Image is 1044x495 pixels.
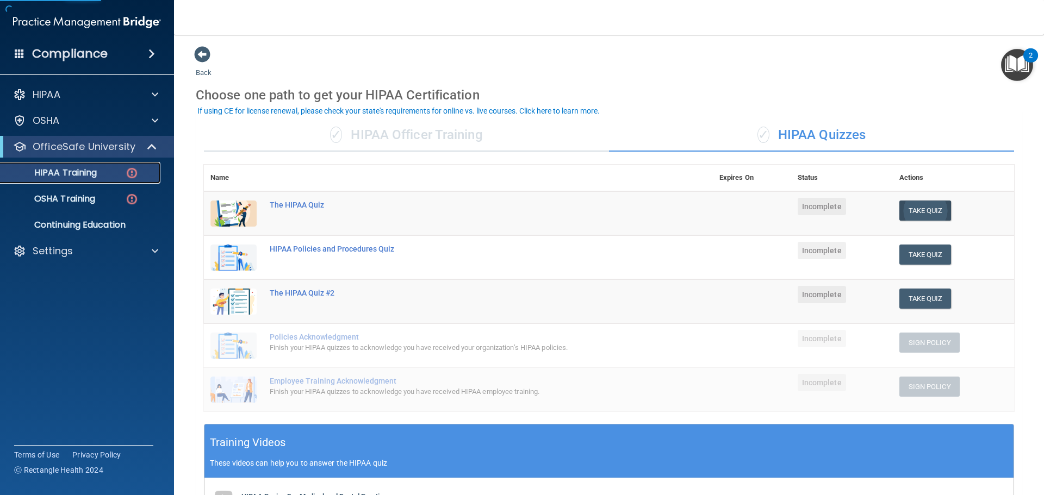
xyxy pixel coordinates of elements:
[798,374,846,391] span: Incomplete
[13,245,158,258] a: Settings
[270,385,658,398] div: Finish your HIPAA quizzes to acknowledge you have received HIPAA employee training.
[270,200,658,209] div: The HIPAA Quiz
[125,192,139,206] img: danger-circle.6113f641.png
[1001,49,1033,81] button: Open Resource Center, 2 new notifications
[125,166,139,180] img: danger-circle.6113f641.png
[32,46,108,61] h4: Compliance
[713,165,791,191] th: Expires On
[196,105,601,116] button: If using CE for license renewal, please check your state's requirements for online vs. live cours...
[893,165,1014,191] th: Actions
[798,198,846,215] span: Incomplete
[204,165,263,191] th: Name
[757,127,769,143] span: ✓
[791,165,893,191] th: Status
[798,286,846,303] span: Incomplete
[13,114,158,127] a: OSHA
[196,79,1022,111] div: Choose one path to get your HIPAA Certification
[210,433,286,452] h5: Training Videos
[72,449,121,460] a: Privacy Policy
[270,341,658,354] div: Finish your HIPAA quizzes to acknowledge you have received your organization’s HIPAA policies.
[13,11,161,33] img: PMB logo
[270,289,658,297] div: The HIPAA Quiz #2
[14,465,103,475] span: Ⓒ Rectangle Health 2024
[899,289,952,309] button: Take Quiz
[13,140,158,153] a: OfficeSafe University
[270,377,658,385] div: Employee Training Acknowledgment
[609,119,1014,152] div: HIPAA Quizzes
[7,193,95,204] p: OSHA Training
[899,245,952,265] button: Take Quiz
[33,114,60,127] p: OSHA
[899,333,960,353] button: Sign Policy
[7,167,97,178] p: HIPAA Training
[798,242,846,259] span: Incomplete
[204,119,609,152] div: HIPAA Officer Training
[330,127,342,143] span: ✓
[798,330,846,347] span: Incomplete
[1029,55,1033,70] div: 2
[7,220,156,230] p: Continuing Education
[197,107,600,115] div: If using CE for license renewal, please check your state's requirements for online vs. live cours...
[899,377,960,397] button: Sign Policy
[899,200,952,221] button: Take Quiz
[196,55,212,77] a: Back
[14,449,59,460] a: Terms of Use
[210,459,1008,467] p: These videos can help you to answer the HIPAA quiz
[270,245,658,253] div: HIPAA Policies and Procedures Quiz
[33,140,135,153] p: OfficeSafe University
[13,88,158,101] a: HIPAA
[33,245,73,258] p: Settings
[270,333,658,341] div: Policies Acknowledgment
[33,88,60,101] p: HIPAA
